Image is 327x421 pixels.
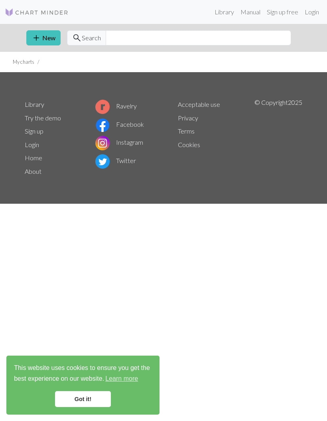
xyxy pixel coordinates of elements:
a: About [25,167,41,175]
a: Twitter [95,157,136,164]
a: Facebook [95,120,144,128]
span: add [32,32,41,43]
li: My charts [13,58,34,66]
a: Sign up [25,127,43,135]
img: Logo [5,8,69,17]
a: Ravelry [95,102,137,110]
a: Privacy [178,114,198,122]
a: Sign up free [264,4,301,20]
a: Instagram [95,138,143,146]
img: Facebook logo [95,118,110,132]
a: Cookies [178,141,200,148]
a: Manual [237,4,264,20]
a: Library [211,4,237,20]
a: Try the demo [25,114,61,122]
div: cookieconsent [6,356,160,415]
span: This website uses cookies to ensure you get the best experience on our website. [14,363,152,385]
a: Library [25,100,44,108]
a: dismiss cookie message [55,391,111,407]
img: Ravelry logo [95,100,110,114]
a: Terms [178,127,195,135]
a: Login [301,4,322,20]
img: Twitter logo [95,154,110,169]
a: New [26,30,61,45]
span: Search [82,33,101,43]
a: Acceptable use [178,100,220,108]
a: Home [25,154,42,161]
span: search [72,32,82,43]
a: learn more about cookies [104,373,139,385]
p: © Copyright 2025 [254,98,302,178]
img: Instagram logo [95,136,110,150]
a: Login [25,141,39,148]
